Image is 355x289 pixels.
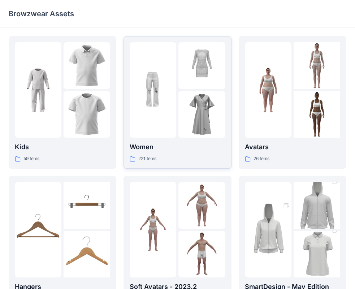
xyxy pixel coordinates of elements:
img: folder 2 [64,42,110,89]
img: folder 2 [294,42,340,89]
p: 59 items [23,155,39,163]
p: Women [130,142,225,152]
img: folder 1 [130,206,176,253]
p: Browzwear Assets [9,9,74,19]
p: 26 items [254,155,269,163]
img: folder 1 [15,206,61,253]
img: folder 1 [245,67,291,113]
p: Avatars [245,142,340,152]
p: 221 items [138,155,156,163]
img: folder 3 [294,91,340,138]
a: folder 1folder 2folder 3Kids59items [9,36,116,169]
img: folder 2 [178,42,225,89]
a: folder 1folder 2folder 3Women221items [124,36,231,169]
a: folder 1folder 2folder 3Avatars26items [239,36,346,169]
img: folder 1 [130,67,176,113]
img: folder 3 [178,91,225,138]
img: folder 2 [294,171,340,241]
img: folder 3 [64,91,110,138]
img: folder 3 [178,231,225,277]
img: folder 1 [245,195,291,265]
img: folder 2 [64,182,110,229]
img: folder 2 [178,182,225,229]
img: folder 1 [15,67,61,113]
p: Kids [15,142,110,152]
img: folder 3 [64,231,110,277]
